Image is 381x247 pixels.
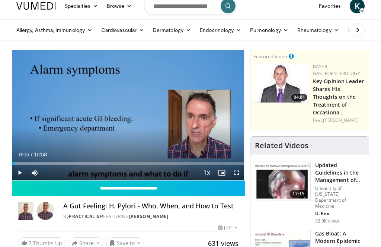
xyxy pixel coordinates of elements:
video-js: Video Player [12,50,244,180]
img: VuMedi Logo [16,2,56,10]
a: Dermatology [148,23,195,38]
span: 7 [29,240,32,247]
p: University of [US_STATE] Department of Medicine [315,185,364,209]
h3: Updated Guidelines in the Management of Large Colon Polyps: Inspecti… [315,162,364,184]
div: Progress Bar [12,162,244,165]
h4: Related Videos [255,141,308,150]
span: 04:01 [291,94,307,101]
h3: Gas Bloat: A Modern Epidemic [315,230,364,245]
img: 9828b8df-38ad-4333-b93d-bb657251ca89.png.150x105_q85_crop-smart_upscale.png [253,64,309,103]
span: / [31,152,32,157]
button: Playback Rate [199,165,214,180]
a: Rheumatology [293,23,343,38]
a: Key Opinion Leader Shares His Thoughts on the Treatment of Occasiona… [313,78,364,116]
a: Cardiovascular [97,23,148,38]
h4: A Gut Feeling: H. Pylori - Who, When, and How to Test [63,202,238,210]
span: 10:58 [34,152,47,157]
a: [PERSON_NAME] [129,213,169,220]
p: D. Rex [315,211,364,217]
a: Practical GP [69,213,103,220]
button: Fullscreen [229,165,244,180]
img: Avatar [36,202,54,220]
small: Featured Video [253,53,287,60]
button: Mute [27,165,42,180]
a: Bayer Gastroenterology [313,64,360,77]
div: Feat. [313,117,366,124]
p: 32.9K views [315,218,340,224]
img: Practical GP [18,202,33,220]
a: Endocrinology [195,23,246,38]
div: [DATE] [218,224,238,231]
a: 04:01 [253,64,309,103]
button: Play [12,165,27,180]
img: dfcfcb0d-b871-4e1a-9f0c-9f64970f7dd8.150x105_q85_crop-smart_upscale.jpg [255,162,310,201]
a: 17:15 Updated Guidelines in the Management of Large Colon Polyps: Inspecti… University of [US_STA... [255,162,364,224]
span: 0:06 [19,152,29,157]
span: 17:15 [289,190,307,198]
div: By FEATURING [63,213,238,220]
button: Enable picture-in-picture mode [214,165,229,180]
a: Pulmonology [246,23,293,38]
a: [PERSON_NAME] [323,117,358,123]
a: Allergy, Asthma, Immunology [12,23,97,38]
